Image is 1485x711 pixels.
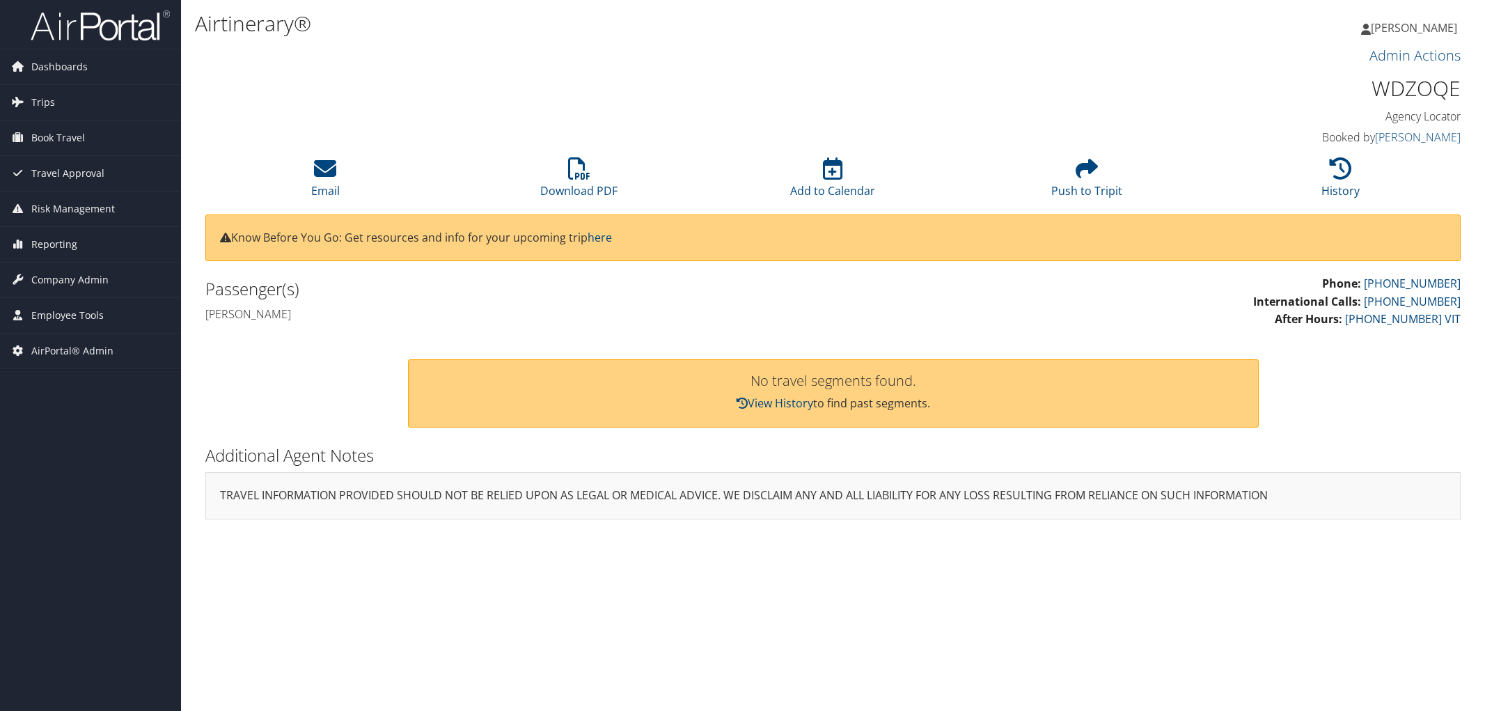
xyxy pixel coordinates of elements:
[1375,130,1461,145] a: [PERSON_NAME]
[205,444,1461,467] h2: Additional Agent Notes
[31,156,104,191] span: Travel Approval
[205,306,823,322] h4: [PERSON_NAME]
[790,165,875,198] a: Add to Calendar
[31,9,170,42] img: airportal-logo.png
[31,227,77,262] span: Reporting
[1163,109,1461,124] h4: Agency Locator
[1345,311,1461,327] a: [PHONE_NUMBER] VIT
[220,229,1446,247] p: Know Before You Go: Get resources and info for your upcoming trip
[1163,130,1461,145] h4: Booked by
[1275,311,1342,327] strong: After Hours:
[737,396,813,411] a: View History
[31,334,113,368] span: AirPortal® Admin
[1322,276,1361,291] strong: Phone:
[423,374,1244,388] h3: No travel segments found.
[220,487,1446,505] p: TRAVEL INFORMATION PROVIDED SHOULD NOT BE RELIED UPON AS LEGAL OR MEDICAL ADVICE. WE DISCLAIM ANY...
[1371,20,1457,36] span: [PERSON_NAME]
[540,165,618,198] a: Download PDF
[205,277,823,301] h2: Passenger(s)
[1361,7,1471,49] a: [PERSON_NAME]
[1364,276,1461,291] a: [PHONE_NUMBER]
[1364,294,1461,309] a: [PHONE_NUMBER]
[31,85,55,120] span: Trips
[31,192,115,226] span: Risk Management
[1321,165,1360,198] a: History
[588,230,612,245] a: here
[31,298,104,333] span: Employee Tools
[31,120,85,155] span: Book Travel
[1163,74,1461,103] h1: WDZOQE
[1369,46,1461,65] a: Admin Actions
[31,49,88,84] span: Dashboards
[1253,294,1361,309] strong: International Calls:
[1051,165,1122,198] a: Push to Tripit
[311,165,340,198] a: Email
[195,9,1046,38] h1: Airtinerary®
[423,395,1244,413] p: to find past segments.
[31,263,109,297] span: Company Admin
